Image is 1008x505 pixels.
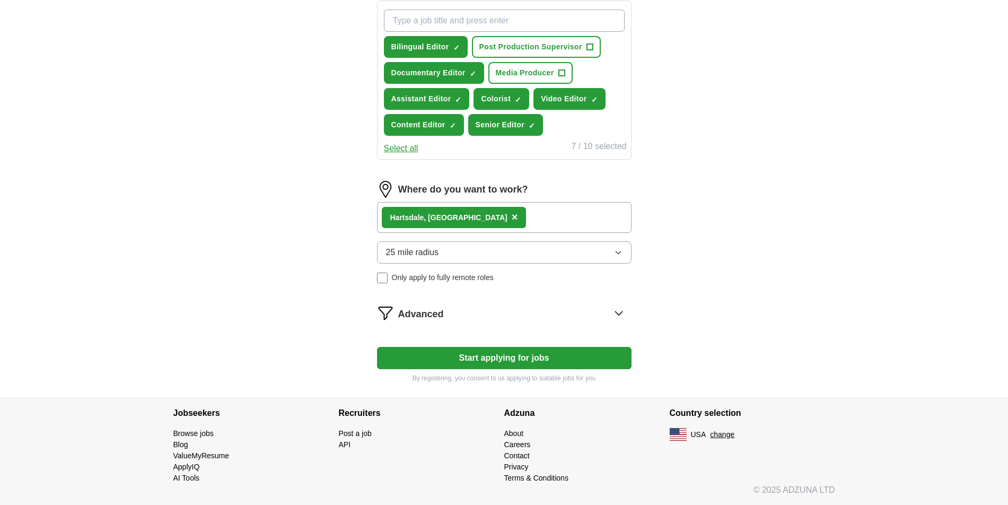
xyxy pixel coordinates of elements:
[339,429,372,438] a: Post a job
[504,440,531,449] a: Careers
[377,273,388,283] input: Only apply to fully remote roles
[496,67,554,79] span: Media Producer
[173,451,230,460] a: ValueMyResume
[384,62,484,84] button: Documentary Editor✓
[384,88,470,110] button: Assistant Editor✓
[173,440,188,449] a: Blog
[391,41,449,53] span: Bilingual Editor
[390,213,418,222] strong: Hartsda
[515,95,521,104] span: ✓
[173,474,200,482] a: AI Tools
[541,93,586,105] span: Video Editor
[488,62,573,84] button: Media Producer
[377,347,632,369] button: Start applying for jobs
[479,41,582,53] span: Post Production Supervisor
[710,429,734,440] button: change
[481,93,511,105] span: Colorist
[504,451,530,460] a: Contact
[504,429,524,438] a: About
[670,398,835,428] h4: Country selection
[470,69,476,78] span: ✓
[455,95,461,104] span: ✓
[533,88,605,110] button: Video Editor✓
[377,373,632,383] p: By registering, you consent to us applying to suitable jobs for you
[173,463,200,471] a: ApplyIQ
[504,463,529,471] a: Privacy
[384,10,625,32] input: Type a job title and press enter
[691,429,706,440] span: USA
[173,429,214,438] a: Browse jobs
[571,140,626,155] div: 7 / 10 selected
[398,182,528,197] label: Where do you want to work?
[512,210,518,225] button: ×
[165,484,844,505] div: © 2025 ADZUNA LTD
[386,246,439,259] span: 25 mile radius
[398,307,444,321] span: Advanced
[377,304,394,321] img: filter
[591,95,598,104] span: ✓
[377,181,394,198] img: location.png
[391,67,466,79] span: Documentary Editor
[339,440,351,449] a: API
[391,119,445,130] span: Content Editor
[390,212,507,223] div: le, [GEOGRAPHIC_DATA]
[391,93,451,105] span: Assistant Editor
[670,428,687,441] img: US flag
[468,114,543,136] button: Senior Editor✓
[384,36,468,58] button: Bilingual Editor✓
[529,121,535,130] span: ✓
[472,36,601,58] button: Post Production Supervisor
[512,211,518,223] span: ×
[453,43,460,52] span: ✓
[392,272,494,283] span: Only apply to fully remote roles
[474,88,529,110] button: Colorist✓
[377,241,632,264] button: 25 mile radius
[384,142,418,155] button: Select all
[504,474,568,482] a: Terms & Conditions
[384,114,464,136] button: Content Editor✓
[476,119,524,130] span: Senior Editor
[450,121,456,130] span: ✓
